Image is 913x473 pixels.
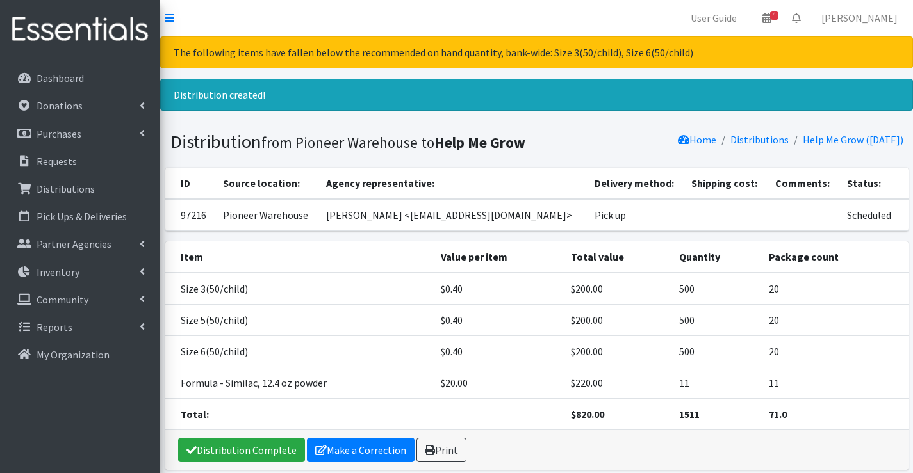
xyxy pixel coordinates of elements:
[5,148,155,174] a: Requests
[5,65,155,91] a: Dashboard
[5,8,155,51] img: HumanEssentials
[803,133,903,146] a: Help Me Grow ([DATE])
[261,133,525,152] small: from Pioneer Warehouse to
[761,241,909,273] th: Package count
[5,314,155,340] a: Reports
[37,348,110,361] p: My Organization
[37,155,77,168] p: Requests
[761,304,909,335] td: 20
[684,168,767,199] th: Shipping cost:
[5,176,155,202] a: Distributions
[5,342,155,367] a: My Organization
[678,133,716,146] a: Home
[37,237,111,250] p: Partner Agencies
[671,367,761,398] td: 11
[587,199,684,231] td: Pick up
[433,304,563,335] td: $0.40
[165,241,433,273] th: Item
[165,367,433,398] td: Formula - Similac, 12.4 oz powder
[165,335,433,367] td: Size 6(50/child)
[671,304,761,335] td: 500
[37,99,83,112] p: Donations
[434,133,525,152] b: Help Me Grow
[5,287,155,312] a: Community
[215,199,318,231] td: Pioneer Warehouse
[165,199,215,231] td: 97216
[433,367,563,398] td: $20.00
[839,199,909,231] td: Scheduled
[761,335,909,367] td: 20
[761,273,909,305] td: 20
[730,133,789,146] a: Distributions
[671,335,761,367] td: 500
[839,168,909,199] th: Status:
[5,231,155,257] a: Partner Agencies
[37,72,84,84] p: Dashboard
[768,168,839,199] th: Comments:
[416,438,466,462] a: Print
[563,367,672,398] td: $220.00
[181,408,209,421] strong: Total:
[170,131,532,153] h1: Distribution
[769,408,787,421] strong: 71.0
[680,5,747,31] a: User Guide
[160,79,913,111] div: Distribution created!
[752,5,782,31] a: 4
[587,168,684,199] th: Delivery method:
[5,121,155,147] a: Purchases
[671,241,761,273] th: Quantity
[160,36,913,68] div: The following items have fallen below the recommended on hand quantity, bank-wide: Size 3(50/chil...
[679,408,700,421] strong: 1511
[37,293,88,306] p: Community
[433,335,563,367] td: $0.40
[318,168,587,199] th: Agency representative:
[433,273,563,305] td: $0.40
[37,321,72,333] p: Reports
[307,438,415,462] a: Make a Correction
[37,266,79,278] p: Inventory
[165,168,215,199] th: ID
[37,210,127,223] p: Pick Ups & Deliveries
[5,204,155,229] a: Pick Ups & Deliveries
[563,335,672,367] td: $200.00
[165,273,433,305] td: Size 3(50/child)
[215,168,318,199] th: Source location:
[563,273,672,305] td: $200.00
[178,438,305,462] a: Distribution Complete
[5,93,155,118] a: Donations
[571,408,604,421] strong: $820.00
[761,367,909,398] td: 11
[37,127,81,140] p: Purchases
[5,259,155,285] a: Inventory
[37,182,95,195] p: Distributions
[318,199,587,231] td: [PERSON_NAME] <[EMAIL_ADDRESS][DOMAIN_NAME]>
[433,241,563,273] th: Value per item
[770,11,778,20] span: 4
[165,304,433,335] td: Size 5(50/child)
[671,273,761,305] td: 500
[563,304,672,335] td: $200.00
[563,241,672,273] th: Total value
[811,5,908,31] a: [PERSON_NAME]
